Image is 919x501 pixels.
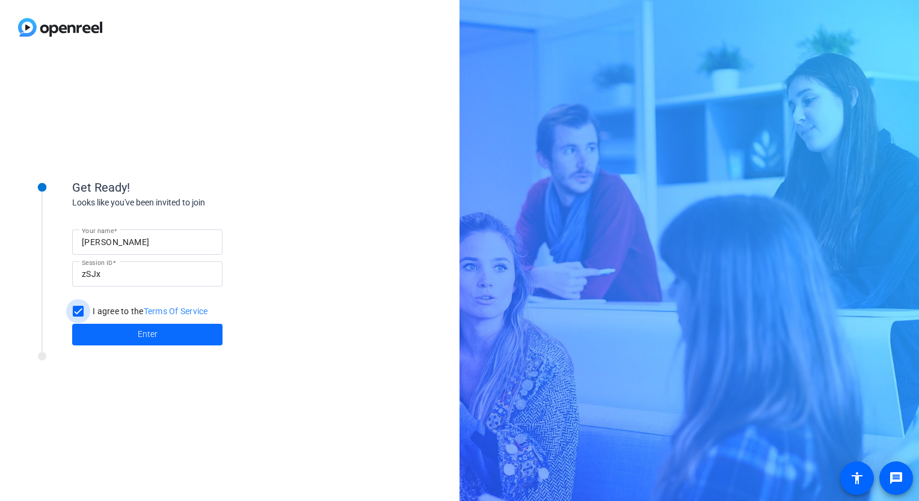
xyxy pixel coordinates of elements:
div: Looks like you've been invited to join [72,196,313,209]
label: I agree to the [90,305,208,317]
mat-label: Your name [82,227,114,234]
span: Enter [138,328,158,341]
mat-icon: message [889,471,903,485]
div: Get Ready! [72,178,313,196]
mat-icon: accessibility [850,471,864,485]
mat-label: Session ID [82,259,112,266]
a: Terms Of Service [144,306,208,316]
button: Enter [72,324,223,345]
